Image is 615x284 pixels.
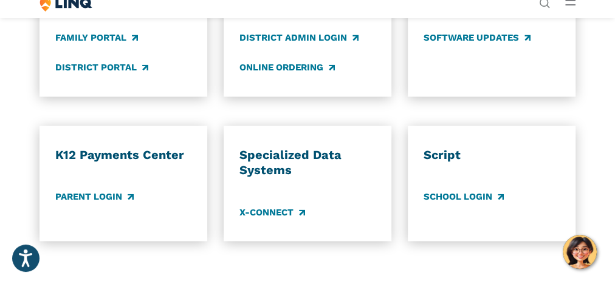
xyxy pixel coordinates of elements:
[239,61,334,75] a: Online Ordering
[239,32,358,45] a: District Admin Login
[55,61,148,75] a: District Portal
[563,235,597,269] button: Hello, have a question? Let’s chat.
[424,32,530,45] a: Software Updates
[424,190,503,203] a: School Login
[424,147,559,163] h3: Script
[239,206,304,219] a: X-Connect
[55,147,191,163] h3: K12 Payments Center
[55,190,133,203] a: Parent Login
[55,32,137,45] a: Family Portal
[239,147,375,178] h3: Specialized Data Systems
